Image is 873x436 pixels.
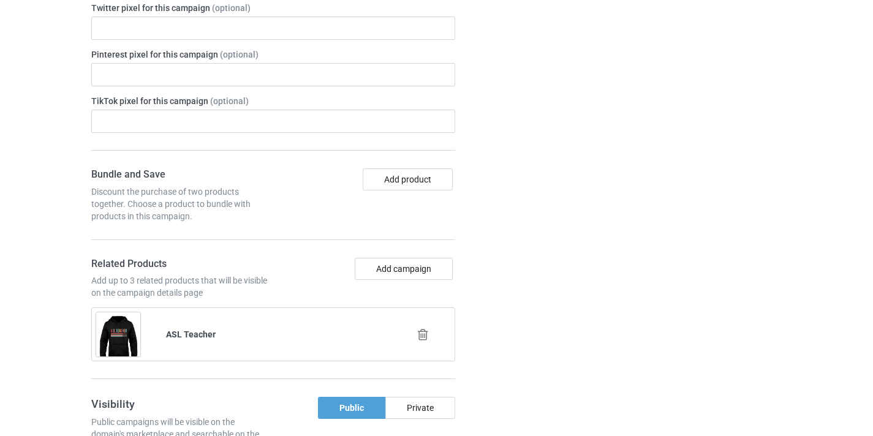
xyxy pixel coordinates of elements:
h4: Bundle and Save [91,168,269,181]
div: Private [385,397,455,419]
div: Add up to 3 related products that will be visible on the campaign details page [91,274,269,299]
label: Pinterest pixel for this campaign [91,48,455,61]
div: Discount the purchase of two products together. Choose a product to bundle with products in this ... [91,186,269,222]
button: Add campaign [355,258,453,280]
span: (optional) [210,96,249,106]
label: Twitter pixel for this campaign [91,2,455,14]
div: Public [318,397,385,419]
h3: Visibility [91,397,269,411]
span: (optional) [212,3,251,13]
label: TikTok pixel for this campaign [91,95,455,107]
button: Add product [363,168,453,190]
h4: Related Products [91,258,269,271]
b: ASL Teacher [166,329,216,339]
span: (optional) [220,50,259,59]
